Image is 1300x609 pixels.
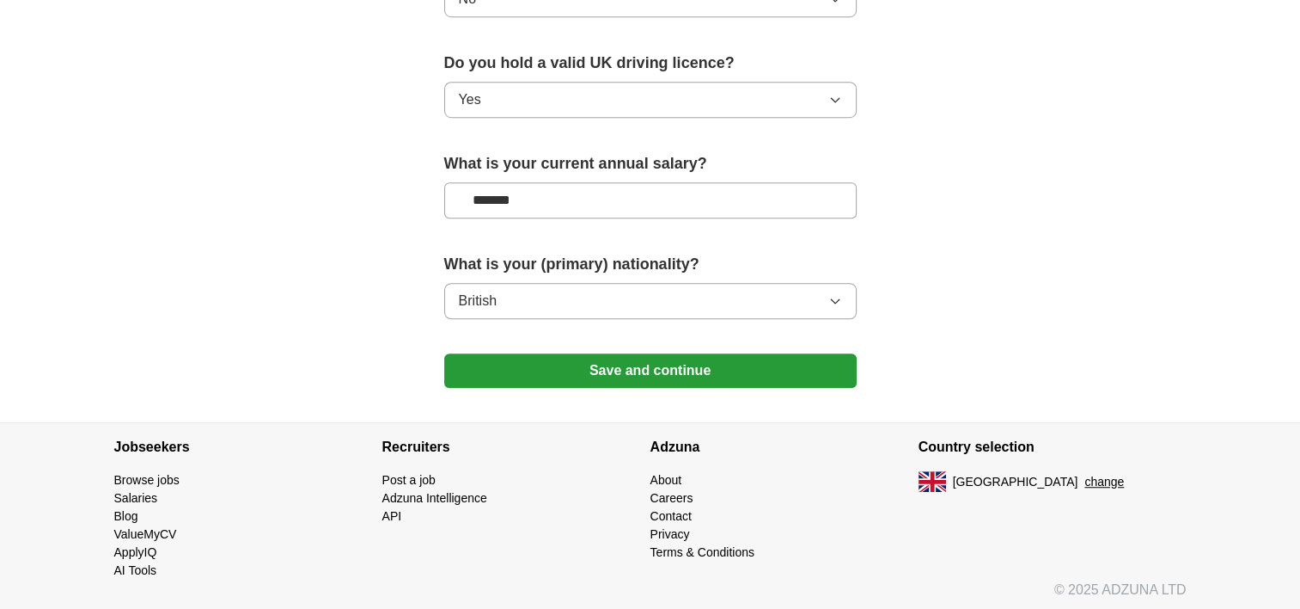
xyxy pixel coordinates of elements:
a: Adzuna Intelligence [382,491,487,505]
button: change [1084,473,1124,491]
a: Blog [114,509,138,523]
a: Careers [650,491,693,505]
span: [GEOGRAPHIC_DATA] [953,473,1078,491]
button: Yes [444,82,857,118]
a: Terms & Conditions [650,545,754,559]
label: What is your current annual salary? [444,152,857,175]
a: Privacy [650,527,690,541]
a: API [382,509,402,523]
a: Browse jobs [114,473,180,487]
label: What is your (primary) nationality? [444,253,857,276]
span: Yes [459,89,481,110]
img: UK flag [919,471,946,492]
a: Salaries [114,491,158,505]
button: Save and continue [444,354,857,388]
a: Contact [650,509,692,523]
h4: Country selection [919,423,1187,471]
a: ValueMyCV [114,527,177,541]
a: Post a job [382,473,436,487]
span: British [459,291,497,311]
label: Do you hold a valid UK driving licence? [444,52,857,75]
a: About [650,473,682,487]
a: ApplyIQ [114,545,157,559]
a: AI Tools [114,563,157,577]
button: British [444,283,857,319]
